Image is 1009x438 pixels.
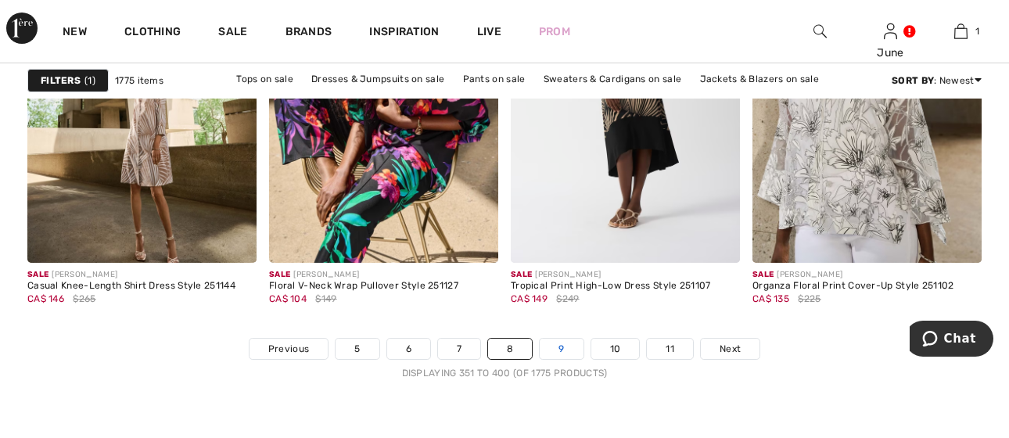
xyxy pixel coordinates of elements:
span: CA$ 135 [752,293,789,304]
nav: Page navigation [27,338,982,380]
div: Casual Knee-Length Shirt Dress Style 251144 [27,281,235,292]
div: Displaying 351 to 400 (of 1775 products) [27,366,982,380]
a: 11 [647,339,693,359]
span: 1775 items [115,74,163,88]
a: 5 [336,339,379,359]
a: Pants on sale [455,69,533,89]
a: Sweaters & Cardigans on sale [536,69,689,89]
div: : Newest [892,74,982,88]
div: Organza Floral Print Cover-Up Style 251102 [752,281,954,292]
span: $249 [556,292,579,306]
a: 1 [927,22,996,41]
img: 1ère Avenue [6,13,38,44]
a: Tops on sale [228,69,301,89]
a: Prom [539,23,570,40]
a: Sale [218,25,247,41]
span: 1 [84,74,95,88]
span: CA$ 146 [27,293,64,304]
a: Outerwear on sale [517,89,618,109]
a: Skirts on sale [437,89,515,109]
span: CA$ 149 [511,293,548,304]
span: Inspiration [369,25,439,41]
span: Sale [511,270,532,279]
a: Clothing [124,25,181,41]
a: Previous [250,339,328,359]
a: Next [701,339,759,359]
div: [PERSON_NAME] [269,269,458,281]
span: Sale [27,270,48,279]
a: Brands [285,25,332,41]
a: 9 [540,339,583,359]
a: 8 [488,339,532,359]
a: 10 [591,339,640,359]
a: New [63,25,87,41]
span: Previous [268,342,309,356]
span: Next [720,342,741,356]
div: [PERSON_NAME] [752,269,954,281]
strong: Sort By [892,75,934,86]
a: 6 [387,339,430,359]
a: Dresses & Jumpsuits on sale [303,69,452,89]
a: Live [477,23,501,40]
span: $149 [315,292,336,306]
div: Floral V-Neck Wrap Pullover Style 251127 [269,281,458,292]
a: 7 [438,339,480,359]
a: Jackets & Blazers on sale [692,69,828,89]
img: My Info [884,22,897,41]
strong: Filters [41,74,81,88]
span: $225 [798,292,820,306]
div: [PERSON_NAME] [511,269,711,281]
div: Tropical Print High-Low Dress Style 251107 [511,281,711,292]
div: June [856,45,925,61]
span: $265 [73,292,95,306]
a: Sign In [884,23,897,38]
span: Sale [752,270,774,279]
div: [PERSON_NAME] [27,269,235,281]
span: CA$ 104 [269,293,307,304]
span: Sale [269,270,290,279]
span: 1 [975,24,979,38]
img: search the website [813,22,827,41]
img: My Bag [954,22,968,41]
iframe: Opens a widget where you can chat to one of our agents [910,321,993,360]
